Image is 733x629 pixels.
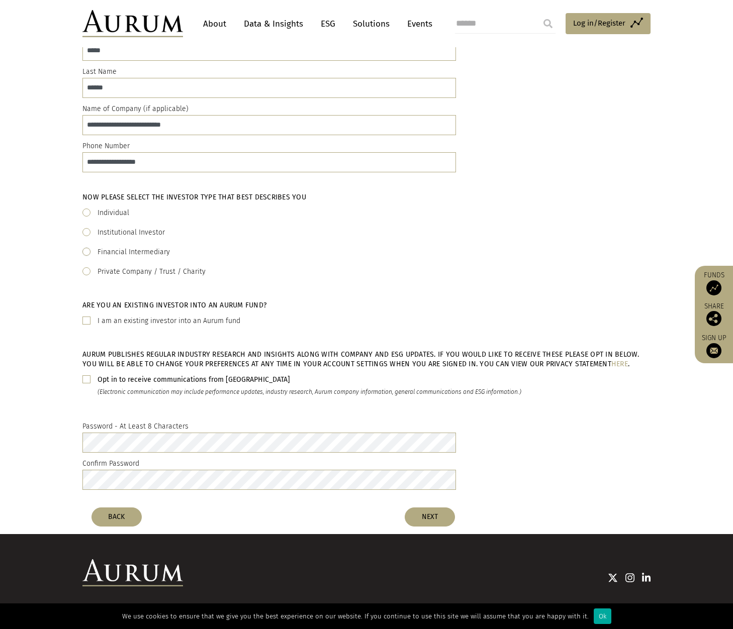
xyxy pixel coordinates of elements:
img: Share this post [706,311,721,326]
a: ESG [316,15,340,33]
a: Funds [700,271,728,295]
img: Linkedin icon [642,573,651,583]
label: Last Name [82,66,117,78]
b: Opt in to receive communications from [GEOGRAPHIC_DATA] [98,375,290,384]
div: Ok [594,608,611,624]
h5: Are you an existing investor into an Aurum fund? [82,300,651,310]
label: Phone Number [82,140,130,152]
label: Confirm Password [82,458,139,470]
a: Log in/Register [566,13,651,34]
button: BACK [91,507,142,527]
img: Access Funds [706,280,721,295]
h5: Now please select the investor type that best describes you [82,192,651,202]
label: Financial Intermediary [98,246,170,258]
span: Log in/Register [573,17,625,29]
h5: Aurum publishes regular industry research and insights along with company and ESG updates. If you... [82,350,651,369]
img: Twitter icon [608,573,618,583]
i: (Electronic communication may include performance updates, industry research, Aurum company infor... [98,388,521,395]
img: Aurum [82,10,183,37]
img: Instagram icon [625,573,634,583]
a: here [611,360,628,368]
a: Solutions [348,15,395,33]
img: Sign up to our newsletter [706,343,721,358]
a: About [198,15,231,33]
img: Aurum Logo [82,559,183,586]
label: Name of Company (if applicable) [82,103,189,115]
label: Private Company / Trust / Charity [98,266,206,278]
input: Submit [538,14,558,34]
a: Sign up [700,334,728,358]
label: Institutional Investor [98,227,165,239]
label: Password - At Least 8 Characters [82,421,189,433]
label: Individual [98,207,129,219]
a: Events [402,15,432,33]
label: I am an existing investor into an Aurum fund [98,315,240,327]
a: Data & Insights [239,15,308,33]
div: Share [700,303,728,326]
button: NEXT [405,507,455,527]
